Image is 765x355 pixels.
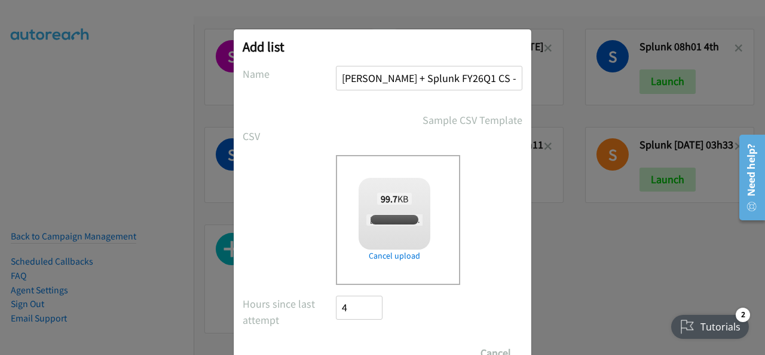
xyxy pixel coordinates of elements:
[366,214,574,226] span: [PERSON_NAME] + Splunk FY26Q1 CS - SEC LSN - AU [DATE]csv
[381,193,397,205] strong: 99.7
[243,128,336,144] label: CSV
[664,303,756,346] iframe: Checklist
[377,193,412,205] span: KB
[243,38,522,55] h2: Add list
[243,66,336,82] label: Name
[243,296,336,328] label: Hours since last attempt
[423,112,522,128] a: Sample CSV Template
[731,130,765,225] iframe: Resource Center
[359,250,430,262] a: Cancel upload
